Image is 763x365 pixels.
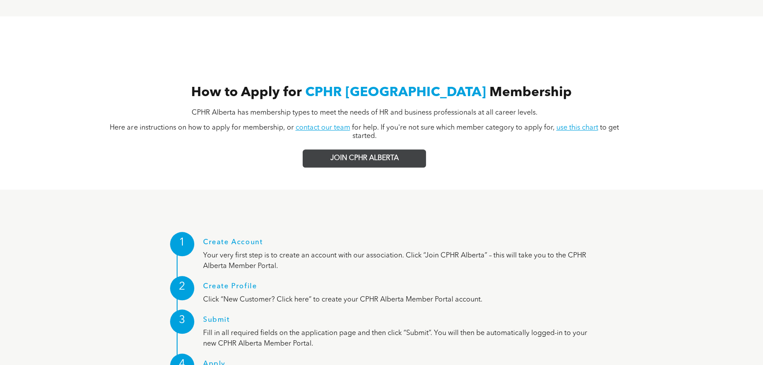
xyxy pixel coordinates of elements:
span: CPHR Alberta has membership types to meet the needs of HR and business professionals at all caree... [191,109,537,116]
span: CPHR [GEOGRAPHIC_DATA] [305,86,486,99]
h1: Create Profile [203,283,602,294]
a: contact our team [295,124,350,131]
a: use this chart [556,124,598,131]
p: Your very first step is to create an account with our association. Click “Join CPHR Alberta” – th... [203,250,602,272]
div: 2 [170,276,194,300]
p: Click “New Customer? Click here” to create your CPHR Alberta Member Portal account. [203,294,602,305]
div: 1 [170,232,194,256]
p: Fill in all required fields on the application page and then click “Submit”. You will then be aut... [203,328,602,349]
div: 3 [170,309,194,334]
h1: Create Account [203,238,602,250]
span: for help. If you're not sure which member category to apply for, [352,124,554,131]
h1: Submit [203,316,602,328]
span: Here are instructions on how to apply for membership, or [110,124,293,131]
span: JOIN CPHR ALBERTA [330,154,398,163]
span: to get started. [352,124,619,140]
span: Membership [489,86,572,99]
a: JOIN CPHR ALBERTA [303,149,426,168]
span: How to Apply for [191,86,302,99]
